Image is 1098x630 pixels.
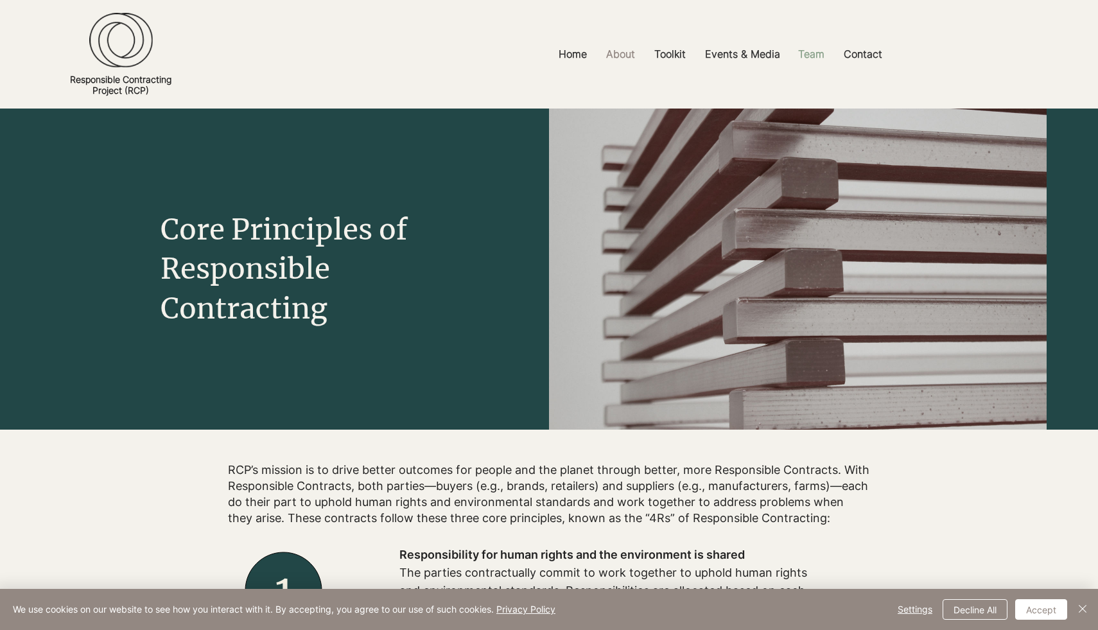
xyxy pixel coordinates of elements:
a: Events & Media [695,40,789,69]
p: Home [552,40,593,69]
p: Contact [837,40,889,69]
a: About [597,40,645,69]
p: About [600,40,641,69]
a: Home [549,40,597,69]
h2: 1 [220,561,348,620]
img: Close [1075,601,1090,617]
a: Contact [834,40,892,69]
h2: RCP’s mission is to drive better outcomes for people and the planet through better, more Responsi... [228,462,870,527]
p: Team [792,40,831,69]
span: Responsibility for human rights and the environment is shared [399,548,745,561]
nav: Site [395,40,1047,69]
h1: Core Principles of Responsible Contracting [161,210,449,329]
a: Privacy Policy [496,604,555,615]
p: Events & Media [699,40,787,69]
span: We use cookies on our website to see how you interact with it. By accepting, you agree to our use... [13,604,555,615]
button: Decline All [943,599,1007,620]
a: Toolkit [645,40,695,69]
a: Responsible ContractingProject (RCP) [70,74,171,96]
button: Close [1075,599,1090,620]
a: Team [789,40,834,69]
img: pexels-noahdwilke-68725_edited.jpg [549,109,1047,430]
span: Settings [898,600,932,619]
p: Toolkit [648,40,692,69]
button: Accept [1015,599,1067,620]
